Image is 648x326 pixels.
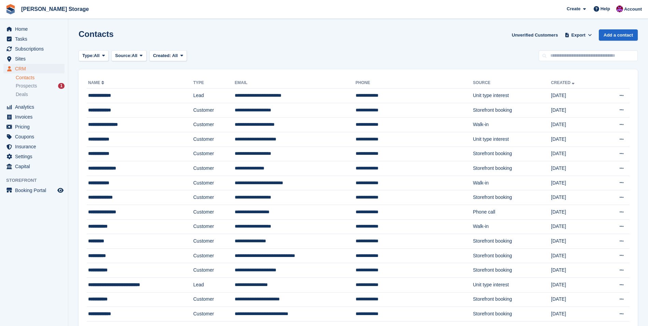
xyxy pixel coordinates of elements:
[15,102,56,112] span: Analytics
[132,52,138,59] span: All
[88,80,106,85] a: Name
[473,161,551,176] td: Storefront booking
[551,219,601,234] td: [DATE]
[616,5,623,12] img: Audra Whitelaw
[16,83,37,89] span: Prospects
[3,142,65,151] a: menu
[16,82,65,90] a: Prospects 1
[551,190,601,205] td: [DATE]
[473,78,551,89] th: Source
[473,307,551,322] td: Storefront booking
[473,118,551,132] td: Walk-in
[15,186,56,195] span: Booking Portal
[599,29,638,41] a: Add a contact
[551,234,601,249] td: [DATE]
[15,34,56,44] span: Tasks
[16,91,28,98] span: Deals
[3,162,65,171] a: menu
[193,307,235,322] td: Customer
[473,263,551,278] td: Storefront booking
[193,147,235,161] td: Customer
[15,152,56,161] span: Settings
[115,52,132,59] span: Source:
[15,142,56,151] span: Insurance
[82,52,94,59] span: Type:
[509,29,561,41] a: Unverified Customers
[6,177,68,184] span: Storefront
[193,118,235,132] td: Customer
[3,54,65,64] a: menu
[601,5,610,12] span: Help
[3,112,65,122] a: menu
[567,5,580,12] span: Create
[3,102,65,112] a: menu
[551,176,601,190] td: [DATE]
[193,89,235,103] td: Lead
[193,219,235,234] td: Customer
[193,292,235,307] td: Customer
[624,6,642,13] span: Account
[473,277,551,292] td: Unit type interest
[56,186,65,194] a: Preview store
[16,91,65,98] a: Deals
[551,263,601,278] td: [DATE]
[193,132,235,147] td: Customer
[551,248,601,263] td: [DATE]
[193,248,235,263] td: Customer
[551,103,601,118] td: [DATE]
[18,3,92,15] a: [PERSON_NAME] Storage
[551,277,601,292] td: [DATE]
[551,132,601,147] td: [DATE]
[3,44,65,54] a: menu
[15,64,56,73] span: CRM
[15,162,56,171] span: Capital
[79,29,114,39] h1: Contacts
[172,53,178,58] span: All
[79,50,109,62] button: Type: All
[473,234,551,249] td: Storefront booking
[473,205,551,219] td: Phone call
[3,34,65,44] a: menu
[551,118,601,132] td: [DATE]
[193,176,235,190] td: Customer
[153,53,171,58] span: Created:
[193,234,235,249] td: Customer
[15,122,56,132] span: Pricing
[473,103,551,118] td: Storefront booking
[473,132,551,147] td: Unit type interest
[193,78,235,89] th: Type
[551,205,601,219] td: [DATE]
[193,103,235,118] td: Customer
[235,78,356,89] th: Email
[473,147,551,161] td: Storefront booking
[551,80,576,85] a: Created
[3,24,65,34] a: menu
[16,74,65,81] a: Contacts
[551,147,601,161] td: [DATE]
[3,186,65,195] a: menu
[3,122,65,132] a: menu
[473,219,551,234] td: Walk-in
[3,64,65,73] a: menu
[473,292,551,307] td: Storefront booking
[473,176,551,190] td: Walk-in
[193,277,235,292] td: Lead
[15,132,56,141] span: Coupons
[473,89,551,103] td: Unit type interest
[193,205,235,219] td: Customer
[193,263,235,278] td: Customer
[15,24,56,34] span: Home
[94,52,100,59] span: All
[473,248,551,263] td: Storefront booking
[551,292,601,307] td: [DATE]
[563,29,593,41] button: Export
[551,161,601,176] td: [DATE]
[3,132,65,141] a: menu
[149,50,187,62] button: Created: All
[5,4,16,14] img: stora-icon-8386f47178a22dfd0bd8f6a31ec36ba5ce8667c1dd55bd0f319d3a0aa187defe.svg
[58,83,65,89] div: 1
[551,89,601,103] td: [DATE]
[551,307,601,322] td: [DATE]
[111,50,147,62] button: Source: All
[15,54,56,64] span: Sites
